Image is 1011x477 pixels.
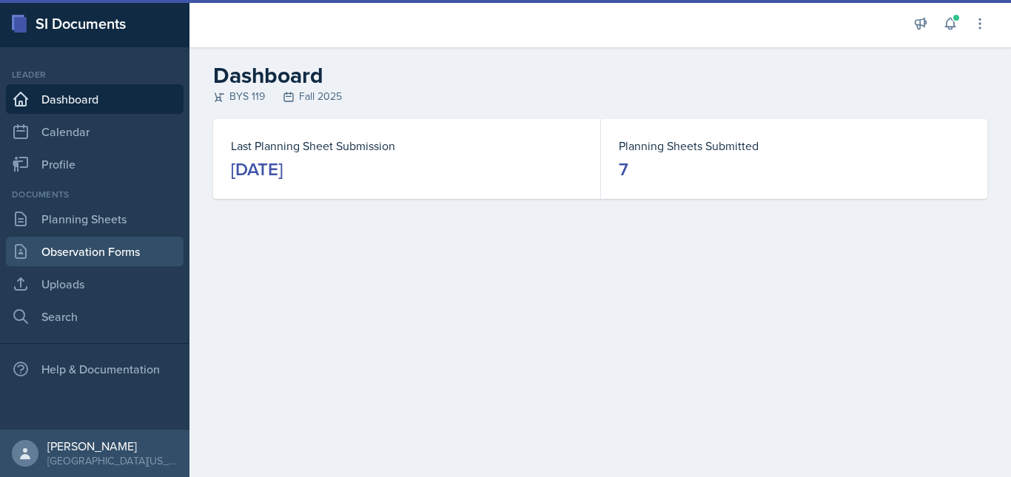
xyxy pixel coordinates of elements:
dt: Planning Sheets Submitted [619,137,970,155]
div: 7 [619,158,628,181]
a: Observation Forms [6,237,184,266]
dt: Last Planning Sheet Submission [231,137,582,155]
h2: Dashboard [213,62,987,89]
a: Calendar [6,117,184,146]
div: Help & Documentation [6,354,184,384]
a: Planning Sheets [6,204,184,234]
a: Uploads [6,269,184,299]
div: Leader [6,68,184,81]
div: BYS 119 Fall 2025 [213,89,987,104]
a: Search [6,302,184,331]
div: [PERSON_NAME] [47,439,178,453]
div: Documents [6,188,184,201]
a: Dashboard [6,84,184,114]
div: [DATE] [231,158,283,181]
div: [GEOGRAPHIC_DATA][US_STATE] in [GEOGRAPHIC_DATA] [47,453,178,468]
a: Profile [6,149,184,179]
